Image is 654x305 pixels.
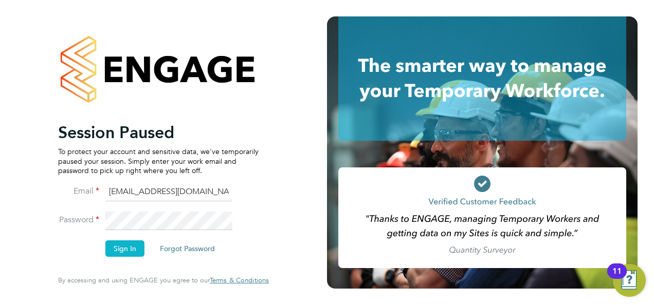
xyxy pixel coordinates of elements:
[210,276,269,284] span: Terms & Conditions
[58,147,259,175] p: To protect your account and sensitive data, we've temporarily paused your session. Simply enter y...
[152,240,223,257] button: Forgot Password
[105,183,232,201] input: Enter your work email...
[613,264,646,297] button: Open Resource Center, 11 new notifications
[612,271,622,284] div: 11
[58,276,269,284] span: By accessing and using ENGAGE you agree to our
[58,186,99,197] label: Email
[58,122,259,143] h2: Session Paused
[58,215,99,225] label: Password
[105,240,144,257] button: Sign In
[210,276,269,284] a: Terms & Conditions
